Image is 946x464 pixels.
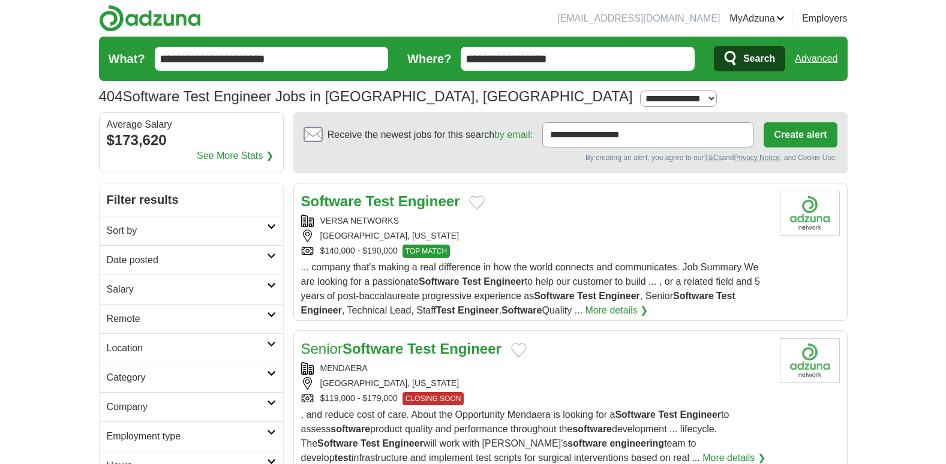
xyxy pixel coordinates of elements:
a: MyAdzuna [729,11,785,26]
strong: Software [419,276,460,287]
strong: Software [534,291,575,301]
a: Date posted [100,245,283,275]
strong: Engineer [599,291,639,301]
a: Salary [100,275,283,304]
strong: Engineer [483,276,524,287]
a: Employment type [100,421,283,451]
h2: Date posted [107,253,267,267]
strong: Engineer [398,193,460,209]
h2: Filter results [100,183,283,216]
a: Advanced [795,47,837,71]
h2: Company [107,400,267,414]
div: $173,620 [107,129,276,151]
strong: Software [343,341,403,357]
label: Where? [407,50,451,68]
a: Sort by [100,216,283,245]
strong: Engineer [440,341,501,357]
strong: Software [301,193,362,209]
strong: Test [361,438,380,448]
strong: Engineer [680,409,721,420]
strong: Engineer [382,438,423,448]
strong: software [572,424,612,434]
div: VERSA NETWORKS [301,215,770,227]
a: Category [100,363,283,392]
strong: engineering [609,438,664,448]
strong: Test [462,276,481,287]
img: Adzuna logo [99,5,201,32]
strong: Test [716,291,735,301]
a: T&Cs [704,153,722,162]
img: Company logo [780,338,840,383]
strong: test [335,453,352,463]
strong: Test [658,409,677,420]
strong: Software [501,305,542,315]
a: Remote [100,304,283,333]
a: SeniorSoftware Test Engineer [301,341,501,357]
h2: Location [107,341,267,355]
span: Search [743,47,775,71]
h2: Salary [107,282,267,297]
div: MENDAERA [301,362,770,375]
strong: software [331,424,370,434]
h1: Software Test Engineer Jobs in [GEOGRAPHIC_DATA], [GEOGRAPHIC_DATA] [99,88,633,104]
span: TOP MATCH [403,245,450,258]
a: Privacy Notice [734,153,780,162]
div: [GEOGRAPHIC_DATA], [US_STATE] [301,377,770,390]
a: Location [100,333,283,363]
strong: Software [317,438,358,448]
strong: Test [436,305,455,315]
li: [EMAIL_ADDRESS][DOMAIN_NAME] [557,11,720,26]
label: What? [109,50,145,68]
div: By creating an alert, you agree to our and , and Cookie Use. [304,152,837,163]
a: More details ❯ [585,303,648,318]
h2: Employment type [107,429,267,444]
button: Add to favorite jobs [469,195,485,210]
strong: software [567,438,607,448]
strong: Test [407,341,436,357]
a: by email [494,129,530,140]
strong: Software [615,409,656,420]
strong: Test [577,291,596,301]
a: Software Test Engineer [301,193,460,209]
a: Company [100,392,283,421]
div: $119,000 - $179,000 [301,392,770,405]
h2: Remote [107,312,267,326]
button: Search [714,46,785,71]
strong: Engineer [458,305,498,315]
div: [GEOGRAPHIC_DATA], [US_STATE] [301,230,770,242]
span: Receive the newest jobs for this search : [328,128,533,142]
span: 404 [99,86,123,107]
h2: Category [107,370,267,385]
a: See More Stats ❯ [197,149,274,163]
h2: Sort by [107,224,267,238]
span: CLOSING SOON [403,392,464,405]
img: Company logo [780,191,840,236]
strong: Test [366,193,395,209]
strong: Engineer [301,305,342,315]
button: Create alert [764,122,837,147]
strong: Software [673,291,714,301]
span: , and reduce cost of care. About the Opportunity Mendaera is looking for a to assess product qual... [301,409,729,463]
button: Add to favorite jobs [511,343,527,357]
div: Average Salary [107,120,276,129]
a: Employers [802,11,848,26]
div: $140,000 - $190,000 [301,245,770,258]
span: ... company that's making a real difference in how the world connects and communicates. Job Summa... [301,262,760,315]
